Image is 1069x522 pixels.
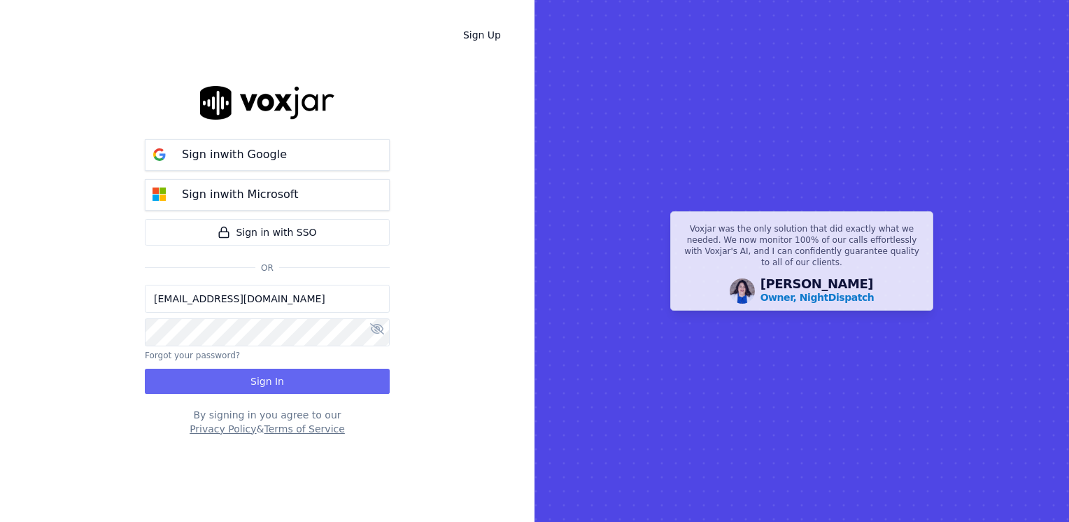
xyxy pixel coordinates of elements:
a: Sign in with SSO [145,219,390,246]
img: logo [200,86,334,119]
button: Terms of Service [264,422,344,436]
button: Privacy Policy [190,422,256,436]
p: Sign in with Microsoft [182,186,298,203]
a: Sign Up [452,22,512,48]
input: Email [145,285,390,313]
img: microsoft Sign in button [146,181,174,209]
button: Forgot your password? [145,350,240,361]
div: By signing in you agree to our & [145,408,390,436]
span: Or [255,262,279,274]
button: Sign inwith Google [145,139,390,171]
button: Sign In [145,369,390,394]
button: Sign inwith Microsoft [145,179,390,211]
p: Sign in with Google [182,146,287,163]
img: google Sign in button [146,141,174,169]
